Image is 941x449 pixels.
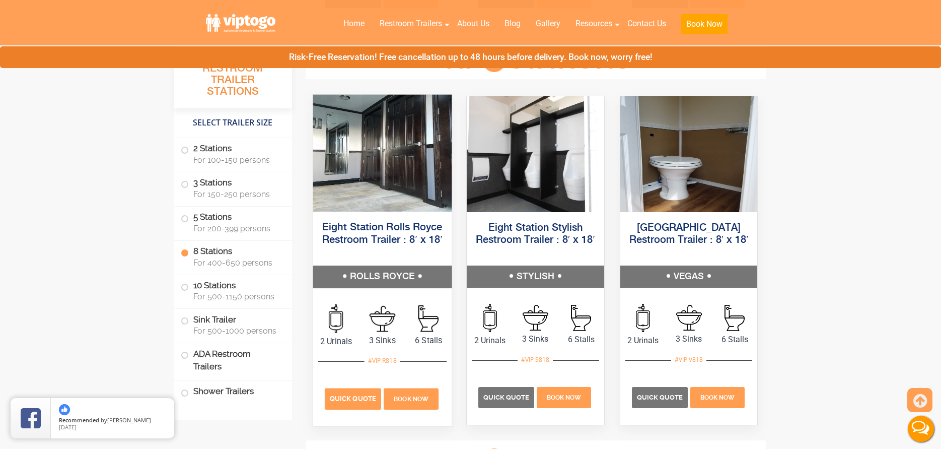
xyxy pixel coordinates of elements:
[181,241,285,272] label: 8 Stations
[382,393,440,403] a: Book Now
[59,416,99,424] span: Recommended
[372,13,450,35] a: Restroom Trailers
[478,392,536,402] a: Quick Quote
[313,94,451,211] img: An image of 8 station shower outside view
[674,13,735,40] a: Book Now
[174,48,292,108] h3: All Portable Restroom Trailer Stations
[513,333,558,345] span: 3 Sinks
[467,96,604,212] img: An image of 8 station shower outside view
[467,335,513,347] span: 2 Urinals
[620,96,758,212] img: An image of 8 station shower outside view
[174,113,292,133] h4: Select Trailer Size
[313,335,359,347] span: 2 Urinals
[322,222,442,245] a: Eight Station Rolls Royce Restroom Trailer : 8′ x 18′
[637,394,683,401] span: Quick Quote
[59,423,77,431] span: [DATE]
[518,353,553,366] div: #VIP S818
[568,13,620,35] a: Resources
[59,417,166,424] span: by
[523,305,548,331] img: an icon of sink
[620,13,674,35] a: Contact Us
[632,392,689,402] a: Quick Quote
[181,172,285,204] label: 3 Stations
[364,354,400,367] div: #VIP R818
[330,395,376,402] span: Quick Quote
[193,326,280,336] span: For 500-1000 persons
[620,266,758,288] h5: VEGAS
[181,275,285,306] label: 10 Stations
[636,304,650,332] img: an icon of urinal
[629,223,749,245] a: [GEOGRAPHIC_DATA] Restroom Trailer : 8′ x 18′
[193,224,280,233] span: For 200-399 persons
[193,189,280,199] span: For 150-250 persons
[620,335,666,347] span: 2 Urinals
[689,392,746,402] a: Book Now
[425,46,645,74] h3: VIP Stations
[193,155,280,165] span: For 100-150 persons
[476,223,595,245] a: Eight Station Stylish Restroom Trailer : 8′ x 18′
[369,305,395,332] img: an icon of sink
[181,381,285,403] label: Shower Trailers
[483,304,497,332] img: an icon of urinal
[671,353,706,366] div: #VIP V818
[725,305,745,331] img: an icon of stall
[467,266,604,288] h5: STYLISH
[313,266,451,288] h5: ROLLS ROYCE
[181,309,285,340] label: Sink Trailer
[107,416,151,424] span: [PERSON_NAME]
[666,333,712,345] span: 3 Sinks
[482,48,506,72] span: 8
[193,292,280,301] span: For 500-1150 persons
[558,334,604,346] span: 6 Stalls
[450,13,497,35] a: About Us
[676,305,702,331] img: an icon of sink
[681,14,728,34] button: Book Now
[571,305,591,331] img: an icon of stall
[181,207,285,238] label: 5 Stations
[193,258,280,268] span: For 400-650 persons
[329,304,343,333] img: an icon of urinal
[547,394,581,401] span: Book Now
[324,393,382,403] a: Quick Quote
[336,13,372,35] a: Home
[59,404,70,415] img: thumbs up icon
[483,394,529,401] span: Quick Quote
[536,392,593,402] a: Book Now
[405,334,452,346] span: 6 Stalls
[700,394,735,401] span: Book Now
[712,334,758,346] span: 6 Stalls
[21,408,41,428] img: Review Rating
[497,13,528,35] a: Blog
[181,343,285,377] label: ADA Restroom Trailers
[394,395,428,402] span: Book Now
[901,409,941,449] button: Live Chat
[528,13,568,35] a: Gallery
[359,334,405,346] span: 3 Sinks
[181,138,285,169] label: 2 Stations
[418,305,438,332] img: an icon of stall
